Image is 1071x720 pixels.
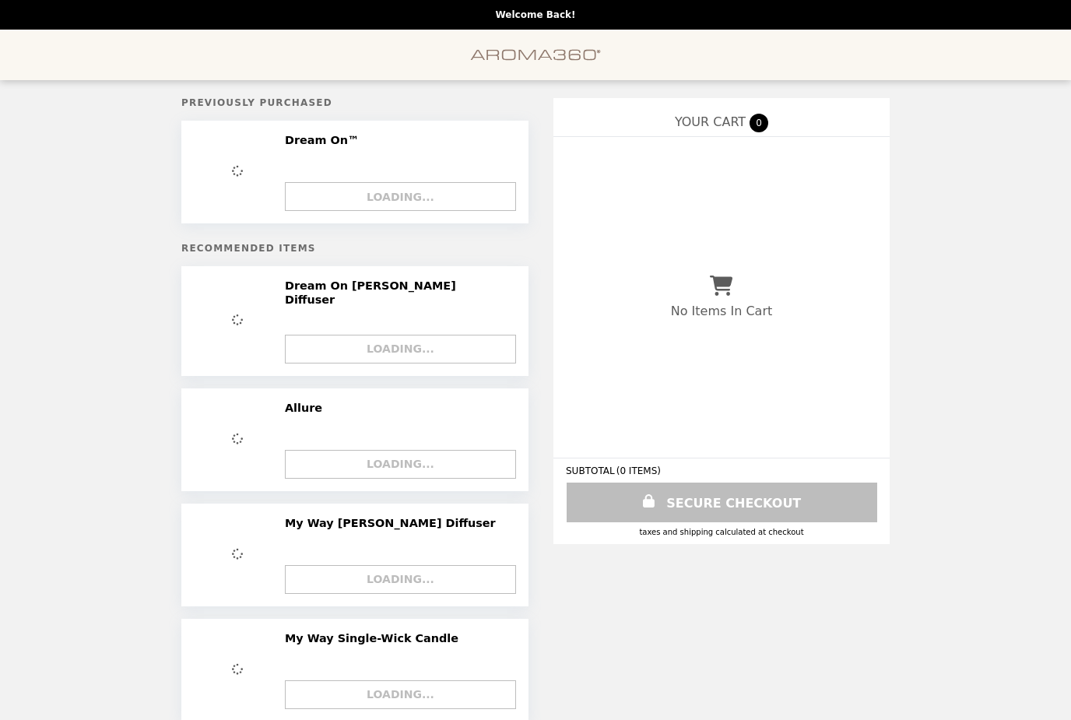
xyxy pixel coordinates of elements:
div: Taxes and Shipping calculated at checkout [566,528,877,536]
img: Brand Logo [470,39,601,71]
span: SUBTOTAL [566,465,616,476]
h2: Allure [285,401,328,415]
span: 0 [750,114,768,132]
span: ( 0 ITEMS ) [616,465,661,476]
p: Welcome Back! [495,9,575,20]
h5: Recommended Items [181,243,528,254]
span: YOUR CART [675,114,746,129]
h2: Dream On™ [285,133,365,147]
h2: My Way [PERSON_NAME] Diffuser [285,516,502,530]
h2: Dream On [PERSON_NAME] Diffuser [285,279,511,307]
p: No Items In Cart [671,304,772,318]
h2: My Way Single-Wick Candle [285,631,465,645]
h5: Previously Purchased [181,97,528,108]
